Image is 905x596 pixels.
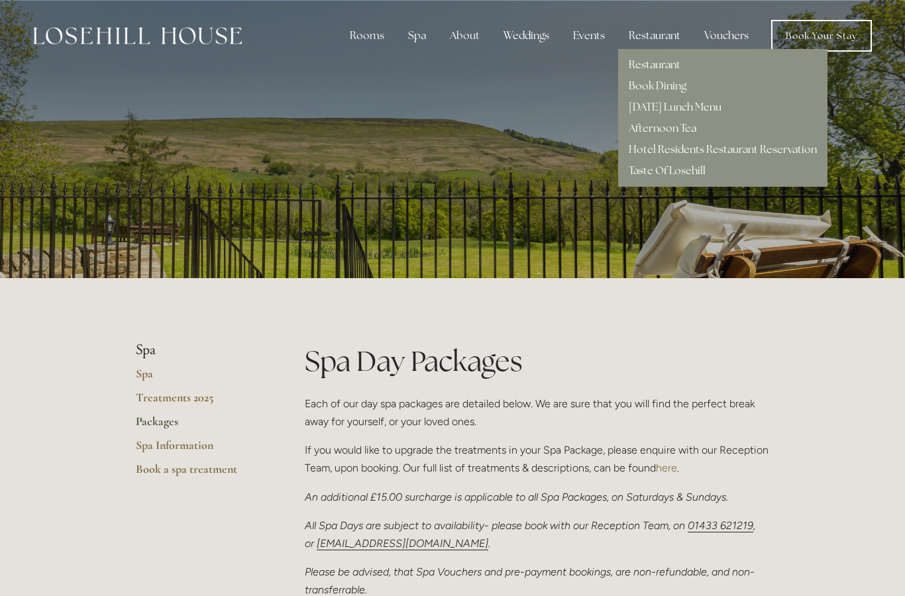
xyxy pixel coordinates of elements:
a: Spa Information [136,438,262,462]
div: Rooms [339,23,395,49]
em: All Spa Days are subject to availability- please book with our Reception Team, on , or . [305,519,758,550]
p: If you would like to upgrade the treatments in your Spa Package, please enquire with our Receptio... [305,441,769,477]
a: Taste Of Losehill [629,164,706,177]
div: Spa [398,23,437,49]
a: Treatments 2025 [136,390,262,414]
div: Weddings [493,23,560,49]
a: Packages [136,414,262,438]
img: Losehill House [33,27,242,44]
a: Spa [136,366,262,390]
a: Restaurant [629,58,680,72]
li: Spa [136,342,262,359]
div: About [439,23,490,49]
a: Book Dining [629,79,686,93]
h1: Spa Day Packages [305,342,769,381]
div: Restaurant [618,23,691,49]
a: Vouchers [694,23,759,49]
a: Book a spa treatment [136,462,262,485]
a: Book Your Stay [771,20,872,52]
div: Events [562,23,615,49]
a: here [656,462,677,474]
a: [DATE] Lunch Menu [629,100,721,114]
a: Afternoon Tea [629,121,696,135]
em: Please be advised, that Spa Vouchers and pre-payment bookings, are non-refundable, and non-transf... [305,566,755,596]
p: Each of our day spa packages are detailed below. We are sure that you will find the perfect break... [305,395,769,430]
a: Hotel Residents Restaurant Reservation [629,142,817,156]
em: An additional £15.00 surcharge is applicable to all Spa Packages, on Saturdays & Sundays. [305,491,728,503]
